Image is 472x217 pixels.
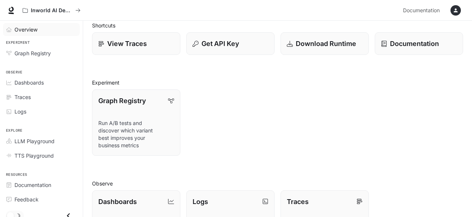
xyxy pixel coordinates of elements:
[390,39,439,49] p: Documentation
[375,32,463,55] a: Documentation
[92,79,463,86] h2: Experiment
[186,32,275,55] button: Get API Key
[14,79,44,86] span: Dashboards
[31,7,72,14] p: Inworld AI Demos
[201,39,239,49] p: Get API Key
[14,137,55,145] span: LLM Playground
[98,119,174,149] p: Run A/B tests and discover which variant best improves your business metrics
[92,32,180,55] a: View Traces
[3,193,80,206] a: Feedback
[14,108,26,115] span: Logs
[14,26,37,33] span: Overview
[3,76,80,89] a: Dashboards
[92,22,463,29] h2: Shortcuts
[98,96,146,106] p: Graph Registry
[14,181,51,189] span: Documentation
[14,93,31,101] span: Traces
[193,197,208,207] p: Logs
[403,6,440,15] span: Documentation
[98,197,137,207] p: Dashboards
[281,32,369,55] a: Download Runtime
[3,47,80,60] a: Graph Registry
[3,91,80,103] a: Traces
[14,195,39,203] span: Feedback
[3,23,80,36] a: Overview
[92,180,463,187] h2: Observe
[14,49,51,57] span: Graph Registry
[19,3,84,18] button: All workspaces
[3,178,80,191] a: Documentation
[400,3,445,18] a: Documentation
[92,89,180,156] a: Graph RegistryRun A/B tests and discover which variant best improves your business metrics
[3,105,80,118] a: Logs
[287,197,309,207] p: Traces
[14,152,54,160] span: TTS Playground
[3,149,80,162] a: TTS Playground
[296,39,356,49] p: Download Runtime
[107,39,147,49] p: View Traces
[3,135,80,148] a: LLM Playground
